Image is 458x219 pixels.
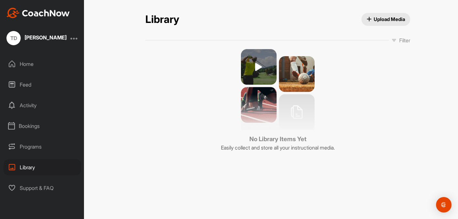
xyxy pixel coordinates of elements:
[241,49,315,130] img: no media
[4,159,81,175] div: Library
[25,35,67,40] div: [PERSON_NAME]
[399,36,410,44] p: Filter
[4,77,81,93] div: Feed
[4,97,81,113] div: Activity
[367,16,405,23] span: Upload Media
[4,139,81,155] div: Programs
[436,197,452,213] div: Open Intercom Messenger
[4,180,81,196] div: Support & FAQ
[6,31,21,45] div: TD
[361,13,411,26] button: Upload Media
[6,8,70,18] img: CoachNow
[221,135,335,144] h3: No Library Items Yet
[4,56,81,72] div: Home
[4,118,81,134] div: Bookings
[145,13,179,26] h2: Library
[221,144,335,151] p: Easily collect and store all your instructional media.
